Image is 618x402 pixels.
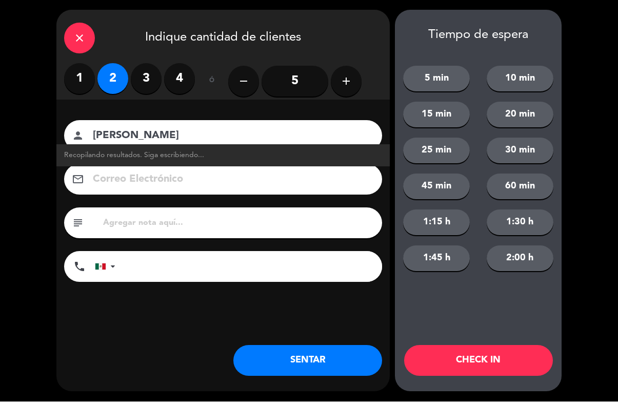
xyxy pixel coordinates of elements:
[64,150,204,162] span: Recopilando resultados. Siga escribiendo...
[403,246,470,272] button: 1:45 h
[340,75,352,88] i: add
[195,64,228,100] div: ó
[403,138,470,164] button: 25 min
[403,66,470,92] button: 5 min
[92,127,369,145] input: Nombre del cliente
[487,138,553,164] button: 30 min
[487,174,553,200] button: 60 min
[331,66,362,97] button: add
[487,66,553,92] button: 10 min
[72,217,84,229] i: subject
[404,346,553,376] button: CHECK IN
[73,32,86,45] i: close
[487,210,553,236] button: 1:30 h
[97,64,128,94] label: 2
[237,75,250,88] i: remove
[403,102,470,128] button: 15 min
[64,64,95,94] label: 1
[164,64,195,94] label: 4
[487,102,553,128] button: 20 min
[403,210,470,236] button: 1:15 h
[228,66,259,97] button: remove
[72,130,84,142] i: person
[92,171,369,189] input: Correo Electrónico
[102,216,374,231] input: Agregar nota aquí...
[403,174,470,200] button: 45 min
[395,28,562,43] div: Tiempo de espera
[233,346,382,376] button: SENTAR
[73,261,86,273] i: phone
[131,64,162,94] label: 3
[72,174,84,186] i: email
[95,252,119,282] div: Mexico (México): +52
[56,10,390,64] div: Indique cantidad de clientes
[487,246,553,272] button: 2:00 h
